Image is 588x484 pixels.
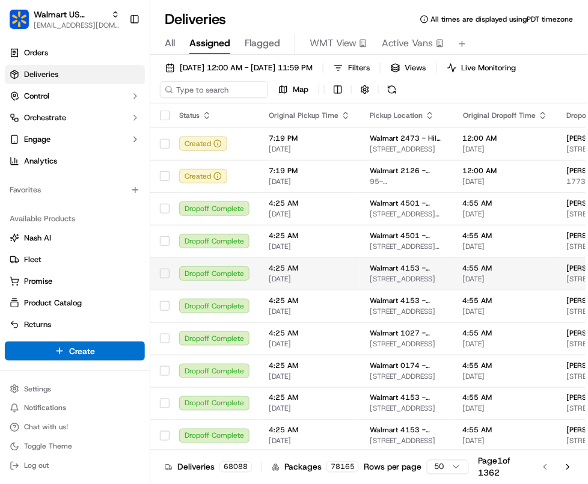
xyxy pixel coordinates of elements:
span: [DATE] [269,209,351,219]
p: Welcome 👋 [12,48,219,67]
a: Product Catalog [10,298,140,308]
span: All times are displayed using PDT timezone [431,14,574,24]
span: Orders [24,47,48,58]
button: Control [5,87,145,106]
button: Chat with us! [5,419,145,436]
span: Walmart 4153 - [GEOGRAPHIC_DATA], [GEOGRAPHIC_DATA] [370,263,444,273]
div: 📗 [12,176,22,185]
button: Promise [5,272,145,291]
span: Active Vans [382,36,433,51]
span: Notifications [24,403,66,413]
button: Refresh [384,81,400,98]
button: Product Catalog [5,293,145,313]
button: Walmart US StoresWalmart US Stores[EMAIL_ADDRESS][DOMAIN_NAME] [5,5,124,34]
span: Original Pickup Time [269,111,338,120]
button: Engage [5,130,145,149]
img: Nash [12,12,36,36]
span: 4:25 AM [269,198,351,208]
div: 68088 [219,462,252,473]
span: [STREET_ADDRESS] [370,437,444,446]
input: Type to search [160,81,268,98]
div: Favorites [5,180,145,200]
button: Orchestrate [5,108,145,127]
span: 4:25 AM [269,231,351,240]
span: [STREET_ADDRESS] [370,372,444,381]
span: [DATE] [269,372,351,381]
span: 4:25 AM [269,426,351,435]
span: Log out [24,461,49,471]
button: Walmart US Stores [34,8,106,20]
span: 4:55 AM [463,296,548,305]
span: [STREET_ADDRESS] [370,274,444,284]
div: Packages [272,461,359,473]
a: Powered byPylon [85,203,145,213]
span: API Documentation [114,174,193,186]
span: [DATE] [463,437,548,446]
span: Assigned [189,36,230,51]
span: Returns [24,319,51,330]
span: Views [405,63,426,73]
a: Orders [5,43,145,63]
span: 4:25 AM [269,263,351,273]
span: [DATE] 12:00 AM - [DATE] 11:59 PM [180,63,313,73]
span: Orchestrate [24,112,66,123]
span: [DATE] [269,242,351,251]
span: [DATE] [463,404,548,414]
span: [DATE] [269,437,351,446]
a: Nash AI [10,233,140,244]
span: 4:55 AM [463,231,548,240]
span: WMT View [310,36,357,51]
span: [DATE] [463,274,548,284]
button: Created [179,136,227,151]
span: [DATE] [269,404,351,414]
div: Start new chat [41,115,197,127]
span: [DATE] [463,177,548,186]
span: [DATE] [463,339,548,349]
span: 4:55 AM [463,361,548,370]
button: Live Monitoring [442,60,522,76]
a: Returns [10,319,140,330]
div: Page 1 of 1362 [479,455,525,479]
span: Walmart 4153 - [GEOGRAPHIC_DATA], [GEOGRAPHIC_DATA] [370,296,444,305]
button: Start new chat [204,118,219,133]
span: [DATE] [269,274,351,284]
a: Deliveries [5,65,145,84]
a: Fleet [10,254,140,265]
button: Create [5,342,145,361]
span: 4:25 AM [269,296,351,305]
span: Walmart 4153 - [GEOGRAPHIC_DATA], [GEOGRAPHIC_DATA] [370,426,444,435]
button: Nash AI [5,228,145,248]
span: [DATE] [269,339,351,349]
span: Flagged [245,36,280,51]
span: [STREET_ADDRESS] [370,339,444,349]
span: Settings [24,384,51,394]
span: Deliveries [24,69,58,80]
div: We're available if you need us! [41,127,152,136]
span: Nash AI [24,233,51,244]
a: 📗Knowledge Base [7,170,97,191]
span: [STREET_ADDRESS][PERSON_NAME] [370,209,444,219]
span: Status [179,111,200,120]
span: Pickup Location [370,111,423,120]
a: Analytics [5,152,145,171]
button: Views [385,60,432,76]
img: 1736555255976-a54dd68f-1ca7-489b-9aae-adbdc363a1c4 [12,115,34,136]
span: 95-[STREET_ADDRESS] [370,177,444,186]
a: Promise [10,276,140,287]
button: [DATE] 12:00 AM - [DATE] 11:59 PM [160,60,318,76]
span: Promise [24,276,52,287]
span: Pylon [120,204,145,213]
div: Deliveries [165,461,252,473]
button: Settings [5,381,145,397]
span: [DATE] [463,144,548,154]
span: [STREET_ADDRESS] [370,307,444,316]
span: [DATE] [463,307,548,316]
span: Walmart 0174 - [GEOGRAPHIC_DATA], [GEOGRAPHIC_DATA] [370,361,444,370]
div: Available Products [5,209,145,228]
span: [DATE] [269,177,351,186]
span: [DATE] [463,209,548,219]
button: Log out [5,458,145,474]
span: [STREET_ADDRESS] [370,404,444,414]
span: Fleet [24,254,41,265]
